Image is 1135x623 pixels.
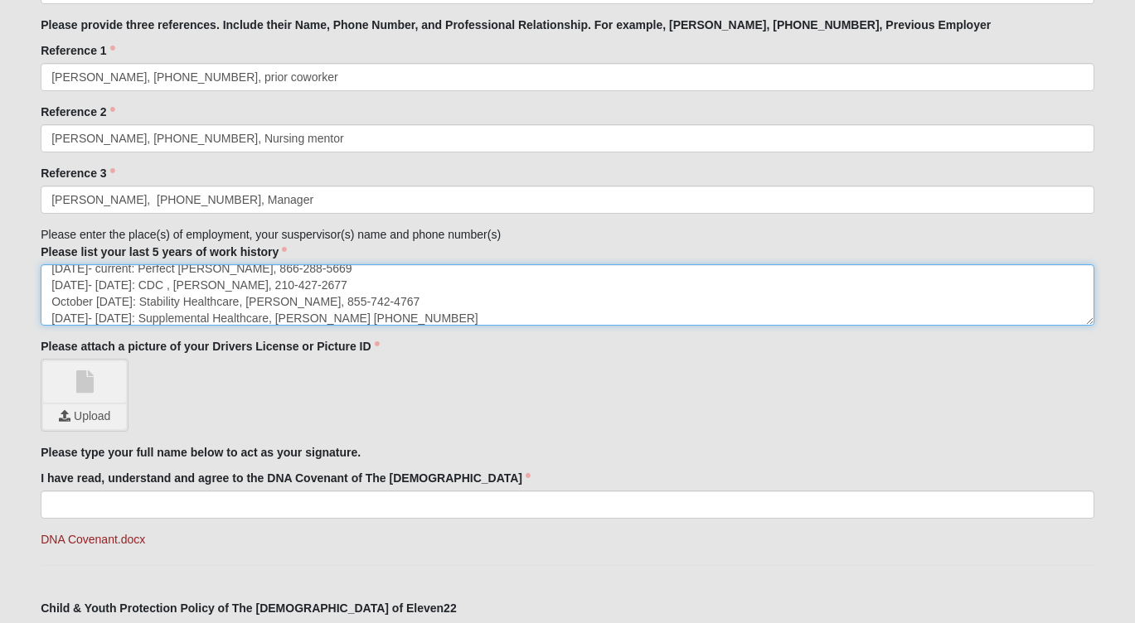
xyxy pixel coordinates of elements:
[41,601,456,615] strong: Child & Youth Protection Policy of The [DEMOGRAPHIC_DATA] of Eleven22
[41,42,114,59] label: Reference 1
[41,165,114,181] label: Reference 3
[41,244,287,260] label: Please list your last 5 years of work history
[41,446,361,459] strong: Please type your full name below to act as your signature.
[41,18,991,31] strong: Please provide three references. Include their Name, Phone Number, and Professional Relationship....
[41,470,531,486] label: I have read, understand and agree to the DNA Covenant of The [DEMOGRAPHIC_DATA]
[41,338,379,355] label: Please attach a picture of your Drivers License or Picture ID
[41,533,145,546] a: DNA Covenant.docx
[41,104,114,120] label: Reference 2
